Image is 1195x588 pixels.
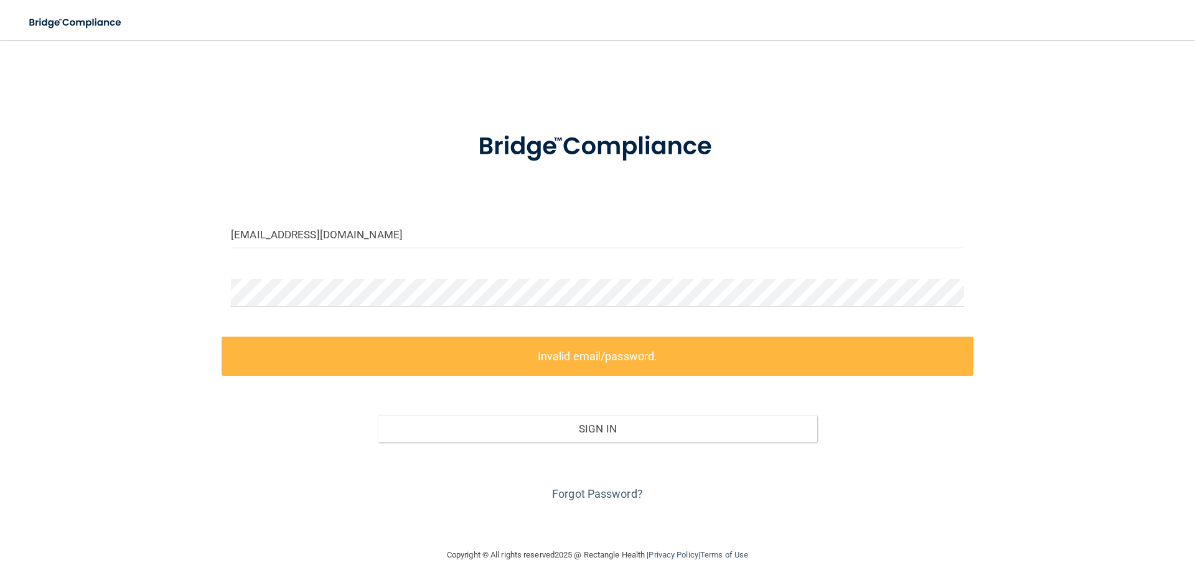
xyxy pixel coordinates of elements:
[222,337,973,376] label: Invalid email/password.
[700,550,748,559] a: Terms of Use
[649,550,698,559] a: Privacy Policy
[552,487,643,500] a: Forgot Password?
[231,220,964,248] input: Email
[370,535,825,575] div: Copyright © All rights reserved 2025 @ Rectangle Health | |
[452,114,743,179] img: bridge_compliance_login_screen.278c3ca4.svg
[19,10,133,35] img: bridge_compliance_login_screen.278c3ca4.svg
[378,415,818,442] button: Sign In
